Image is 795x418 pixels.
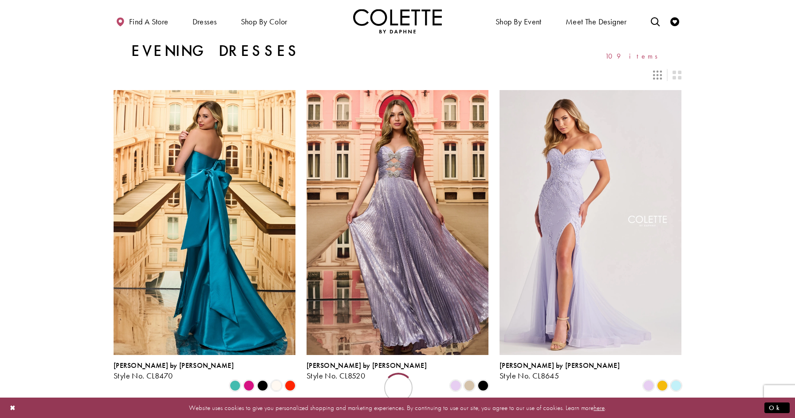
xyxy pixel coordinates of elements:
[129,17,169,26] span: Find a store
[500,371,559,381] span: Style No. CL8645
[5,400,20,415] button: Close Dialog
[114,90,295,355] a: Visit Colette by Daphne Style No. CL8470 Page
[239,9,290,33] span: Shop by color
[114,362,234,380] div: Colette by Daphne Style No. CL8470
[500,362,620,380] div: Colette by Daphne Style No. CL8645
[108,65,687,85] div: Layout Controls
[668,9,681,33] a: Check Wishlist
[241,17,287,26] span: Shop by color
[500,361,620,370] span: [PERSON_NAME] by [PERSON_NAME]
[493,9,544,33] span: Shop By Event
[114,371,173,381] span: Style No. CL8470
[193,17,217,26] span: Dresses
[244,380,254,391] i: Fuchsia
[230,380,240,391] i: Turquoise
[257,380,268,391] i: Black
[114,9,170,33] a: Find a store
[64,402,731,414] p: Website uses cookies to give you personalized shopping and marketing experiences. By continuing t...
[605,52,664,60] span: 109 items
[271,380,282,391] i: Diamond White
[563,9,629,33] a: Meet the designer
[307,90,488,355] a: Visit Colette by Daphne Style No. CL8520 Page
[353,9,442,33] a: Visit Home Page
[114,361,234,370] span: [PERSON_NAME] by [PERSON_NAME]
[649,9,662,33] a: Toggle search
[643,380,654,391] i: Lilac
[464,380,475,391] i: Gold Dust
[594,403,605,412] a: here
[353,9,442,33] img: Colette by Daphne
[307,371,365,381] span: Style No. CL8520
[285,380,295,391] i: Scarlet
[496,17,542,26] span: Shop By Event
[566,17,627,26] span: Meet the designer
[653,71,662,79] span: Switch layout to 3 columns
[657,380,668,391] i: Buttercup
[307,361,427,370] span: [PERSON_NAME] by [PERSON_NAME]
[478,380,488,391] i: Black
[131,42,300,60] h1: Evening Dresses
[673,71,681,79] span: Switch layout to 2 columns
[671,380,681,391] i: Light Blue
[450,380,461,391] i: Lilac
[764,402,790,413] button: Submit Dialog
[190,9,219,33] span: Dresses
[307,362,427,380] div: Colette by Daphne Style No. CL8520
[500,90,681,355] a: Visit Colette by Daphne Style No. CL8645 Page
